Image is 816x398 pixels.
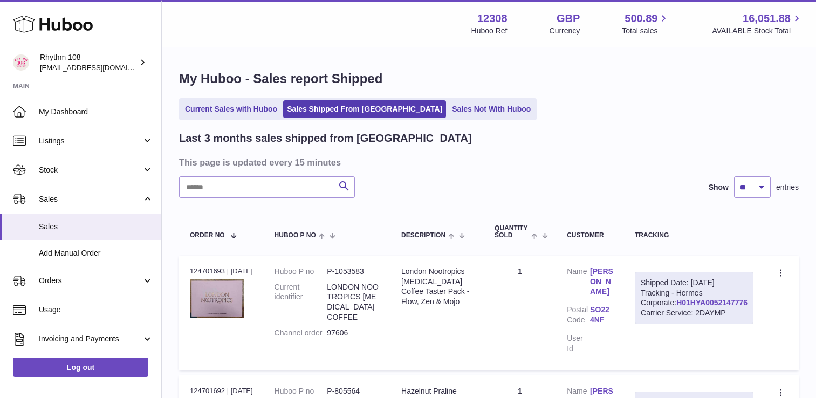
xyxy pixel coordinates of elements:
span: 16,051.88 [743,11,791,26]
span: Description [401,232,445,239]
a: Sales Shipped From [GEOGRAPHIC_DATA] [283,100,446,118]
dt: Postal Code [567,305,590,328]
div: Shipped Date: [DATE] [641,278,748,288]
span: Total sales [622,26,670,36]
span: Usage [39,305,153,315]
img: internalAdmin-12308@internal.huboo.com [13,54,29,71]
a: Current Sales with Huboo [181,100,281,118]
dd: P-805564 [327,386,380,396]
dt: Huboo P no [275,386,327,396]
span: Stock [39,165,142,175]
span: [EMAIL_ADDRESS][DOMAIN_NAME] [40,63,159,72]
span: Sales [39,222,153,232]
span: 500.89 [625,11,657,26]
span: Quantity Sold [495,225,529,239]
a: 16,051.88 AVAILABLE Stock Total [712,11,803,36]
dt: Current identifier [275,282,327,323]
dd: 97606 [327,328,380,338]
td: 1 [484,256,556,370]
a: 500.89 Total sales [622,11,670,36]
span: My Dashboard [39,107,153,117]
span: Listings [39,136,142,146]
dd: P-1053583 [327,266,380,277]
a: SO22 4NF [590,305,613,325]
a: H01HYA0052147776 [676,298,748,307]
div: Huboo Ref [471,26,508,36]
span: Add Manual Order [39,248,153,258]
dt: Name [567,266,590,300]
span: entries [776,182,799,193]
span: Invoicing and Payments [39,334,142,344]
h2: Last 3 months sales shipped from [GEOGRAPHIC_DATA] [179,131,472,146]
dt: Channel order [275,328,327,338]
span: Orders [39,276,142,286]
span: Sales [39,194,142,204]
a: Sales Not With Huboo [448,100,534,118]
div: Tracking [635,232,753,239]
dt: User Id [567,333,590,354]
span: Huboo P no [275,232,316,239]
a: [PERSON_NAME] [590,266,613,297]
h3: This page is updated every 15 minutes [179,156,796,168]
div: London Nootropics [MEDICAL_DATA] Coffee Taster Pack - Flow, Zen & Mojo [401,266,473,307]
strong: 12308 [477,11,508,26]
div: Tracking - Hermes Corporate: [635,272,753,325]
span: Order No [190,232,225,239]
div: 124701692 | [DATE] [190,386,253,396]
dt: Huboo P no [275,266,327,277]
div: Currency [550,26,580,36]
a: Log out [13,358,148,377]
img: 123081753871449.jpg [190,279,244,318]
div: Rhythm 108 [40,52,137,73]
span: AVAILABLE Stock Total [712,26,803,36]
div: Carrier Service: 2DAYMP [641,308,748,318]
strong: GBP [557,11,580,26]
dd: LONDON NOOTROPICS [MEDICAL_DATA] COFFEE [327,282,380,323]
h1: My Huboo - Sales report Shipped [179,70,799,87]
div: 124701693 | [DATE] [190,266,253,276]
label: Show [709,182,729,193]
div: Customer [567,232,613,239]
